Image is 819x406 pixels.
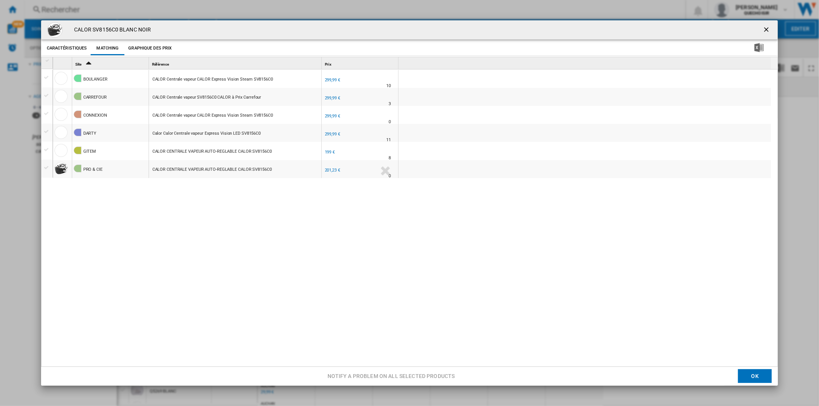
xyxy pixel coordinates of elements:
div: BOULANGER [83,71,108,88]
div: https://www.procie.com/centrale-vapeur-auto-reglable-fer-classique-sv8156c0.html [149,160,321,178]
div: CALOR Centrale vapeur CALOR Express Vision Steam SV8156C0 [152,71,273,88]
button: getI18NText('BUTTONS.CLOSE_DIALOG') [759,22,775,38]
div: https://www.gitem.fr/centrale-vapeur-auto-reglable-fer-classique-sv8156c0.html [149,142,321,160]
div: Sort Ascending [74,57,149,69]
span: Prix [325,62,332,66]
div: CALOR CENTRALE VAPEUR AUTO-REGLABLE CALOR SV8156C0 [152,143,272,160]
div: 299,99 € [325,96,340,101]
span: Référence [152,62,169,66]
div: 299,99 € [324,112,340,120]
div: Délai de livraison : 0 jour [389,118,391,126]
div: http://www.connexion.fr/maison-entretien/soin-du-linge/centrale-vapeur/221-129129.html [149,106,321,124]
button: Télécharger au format Excel [742,41,776,55]
div: 299,99 € [324,94,340,102]
div: CALOR CENTRALE VAPEUR AUTO-REGLABLE CALOR SV8156C0 [152,161,272,178]
img: excel-24x24.png [754,43,764,52]
div: 299,99 € [325,132,340,137]
div: CARREFOUR [83,89,107,106]
div: 299,99 € [324,130,340,138]
div: Référence Sort None [151,57,321,69]
div: Délai de livraison : 0 jour [389,172,391,180]
div: Sort None [55,57,72,69]
div: 299,99 € [325,114,340,119]
div: Délai de livraison : 10 jours [386,82,391,90]
div: CONNEXION [83,107,107,124]
div: PRO & CIE [83,161,103,178]
div: 201,23 € [324,167,340,174]
div: https://www.carrefour.fr/p/centrale-vapeur-sv8156c0-calor-3121040096437 [149,88,321,106]
div: Sort None [151,57,321,69]
div: Délai de livraison : 11 jours [386,136,391,144]
span: Site [75,62,82,66]
div: Délai de livraison : 8 jours [389,154,391,162]
div: DARTY [83,125,97,142]
div: 199 € [325,150,335,155]
div: 299,99 € [324,76,340,84]
button: OK [738,370,772,383]
div: https://www.boulanger.com/ref/1230854 [149,70,321,87]
button: Notify a problem on all selected products [325,370,457,383]
div: https://www.darty.com/nav/achat/petit_electromenager/repassage/centrale_vapeur/calor_sv8156.html [149,124,321,142]
div: 201,23 € [325,168,340,173]
button: Caractéristiques [45,41,89,55]
div: 299,99 € [325,78,340,83]
div: 199 € [324,149,335,156]
h4: CALOR SV8156C0 BLANC NOIR [70,26,151,34]
div: CALOR Centrale vapeur CALOR Express Vision Steam SV8156C0 [152,107,273,124]
img: sv8156c0-sv8156c0.jpg [47,22,63,38]
div: Prix Sort None [323,57,398,69]
div: Calor Calor Centrale vapeur Express Vision LED SV8156C0 [152,125,261,142]
div: Délai de livraison : 3 jours [389,100,391,108]
div: Sort None [400,57,771,69]
md-dialog: Product popup [41,20,778,386]
div: CALOR Centrale vapeur SV8156C0 CALOR à Prix Carrefour [152,89,261,106]
ng-md-icon: getI18NText('BUTTONS.CLOSE_DIALOG') [763,26,772,35]
div: Sort None [323,57,398,69]
div: Site Sort Ascending [74,57,149,69]
span: Sort Ascending [82,62,94,66]
div: GITEM [83,143,96,160]
button: Matching [91,41,124,55]
button: Graphique des prix [126,41,174,55]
